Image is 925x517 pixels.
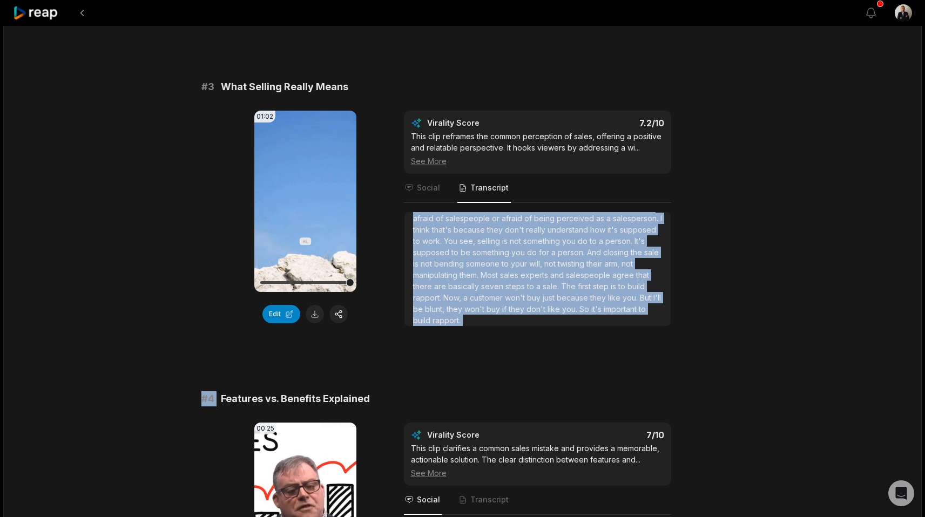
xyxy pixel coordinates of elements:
[461,248,472,257] span: be
[201,391,214,406] span: # 4
[551,248,558,257] span: a
[527,282,536,291] span: to
[587,248,603,257] span: And
[510,236,523,246] span: not
[593,282,611,291] span: step
[413,225,432,234] span: think
[524,214,534,223] span: of
[413,316,433,325] span: build
[639,304,646,314] span: to
[221,79,348,94] span: What Selling Really Means
[527,293,543,302] span: buy
[413,282,434,291] span: there
[561,282,578,291] span: The
[422,236,444,246] span: work.
[562,236,578,246] span: you
[511,259,529,268] span: your
[622,259,633,268] span: not
[463,293,470,302] span: a
[413,236,422,246] span: to
[417,494,440,505] span: Social
[425,304,447,314] span: blunt,
[604,259,622,268] span: arm,
[487,304,502,314] span: buy
[411,155,664,167] div: See More
[521,270,550,280] span: experts
[477,236,502,246] span: selling
[527,248,539,257] span: do
[543,282,561,291] span: sale.
[472,248,511,257] span: something
[421,259,434,268] span: not
[443,293,463,302] span: Now,
[487,225,505,234] span: they
[454,225,487,234] span: because
[505,282,527,291] span: steps
[434,282,448,291] span: are
[470,182,509,193] span: Transcript
[578,282,593,291] span: first
[604,304,639,314] span: important
[221,391,370,406] span: Features vs. Benefits Explained
[613,214,660,223] span: salesperson.
[586,259,604,268] span: their
[558,259,586,268] span: twisting
[608,293,623,302] span: like
[509,304,526,314] span: they
[492,214,502,223] span: or
[534,214,557,223] span: being
[444,236,460,246] span: You
[526,304,548,314] span: don't
[505,225,526,234] span: don't
[618,282,627,291] span: to
[548,225,590,234] span: understand
[262,305,300,323] button: Edit
[481,270,500,280] span: Most
[606,214,613,223] span: a
[411,131,664,167] div: This clip reframes the common perception of sales, offering a positive and relatable perspective....
[404,174,671,203] nav: Tabs
[413,248,451,257] span: supposed
[558,248,587,257] span: person.
[590,236,599,246] span: to
[447,304,464,314] span: they
[404,486,671,515] nav: Tabs
[413,304,425,314] span: be
[523,236,562,246] span: something
[502,259,511,268] span: to
[536,282,543,291] span: a
[505,293,527,302] span: won't
[411,443,664,479] div: This clip clarifies a common sales mistake and provides a memorable, actionable solution. The cle...
[481,282,505,291] span: seven
[653,293,661,302] span: I'll
[427,430,543,440] div: Virality Score
[445,214,492,223] span: salespeople
[470,293,505,302] span: customer
[470,494,509,505] span: Transcript
[411,467,664,479] div: See More
[636,270,649,280] span: that
[413,259,421,268] span: is
[511,248,527,257] span: you
[500,270,521,280] span: sales
[466,259,502,268] span: someone
[557,214,596,223] span: perceived
[548,430,664,440] div: 7 /10
[254,111,356,292] video: Your browser does not support mp4 format.
[543,293,557,302] span: just
[460,236,477,246] span: see,
[611,282,618,291] span: is
[448,282,481,291] span: basically
[599,236,605,246] span: a
[562,304,579,314] span: you.
[627,282,645,291] span: build
[631,248,644,257] span: the
[413,214,436,223] span: afraid
[590,293,608,302] span: they
[464,304,487,314] span: won't
[603,248,631,257] span: closing
[591,304,604,314] span: it's
[640,293,653,302] span: But
[526,225,548,234] span: really
[644,248,659,257] span: sale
